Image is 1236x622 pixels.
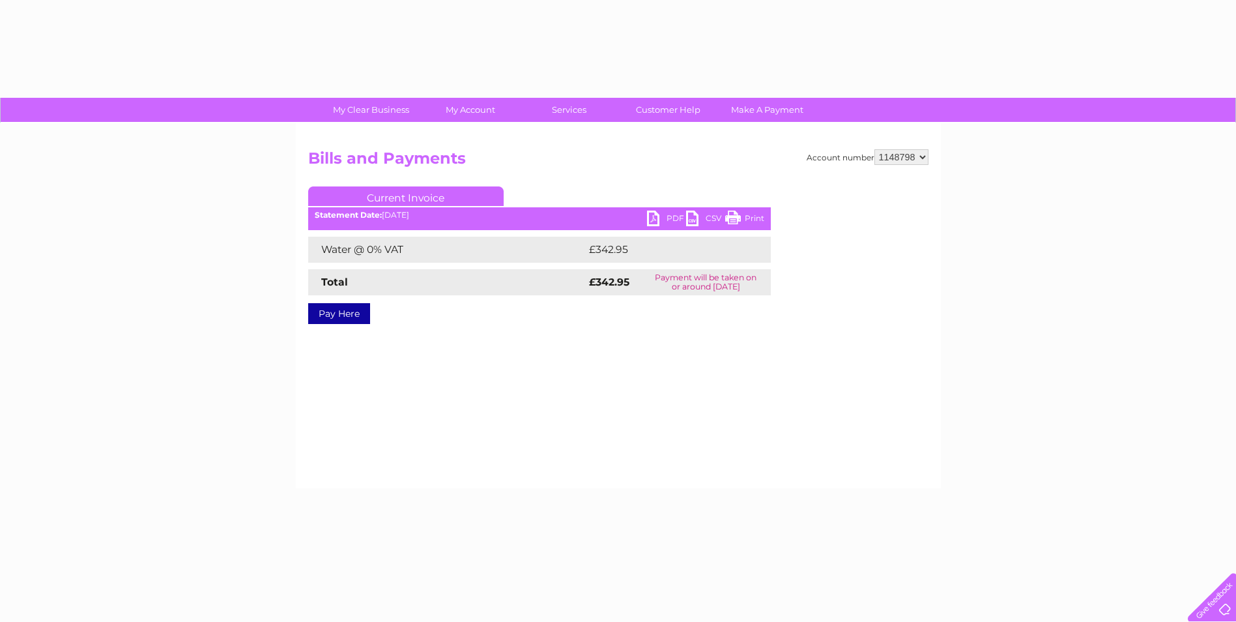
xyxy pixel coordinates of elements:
[713,98,821,122] a: Make A Payment
[321,276,348,288] strong: Total
[308,211,771,220] div: [DATE]
[308,237,586,263] td: Water @ 0% VAT
[308,303,370,324] a: Pay Here
[515,98,623,122] a: Services
[315,210,382,220] b: Statement Date:
[807,149,928,165] div: Account number
[647,211,686,230] a: PDF
[686,211,725,230] a: CSV
[308,149,928,174] h2: Bills and Payments
[725,211,764,230] a: Print
[641,269,770,295] td: Payment will be taken on or around [DATE]
[317,98,425,122] a: My Clear Business
[614,98,722,122] a: Customer Help
[308,186,504,206] a: Current Invoice
[589,276,629,288] strong: £342.95
[416,98,524,122] a: My Account
[586,237,748,263] td: £342.95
